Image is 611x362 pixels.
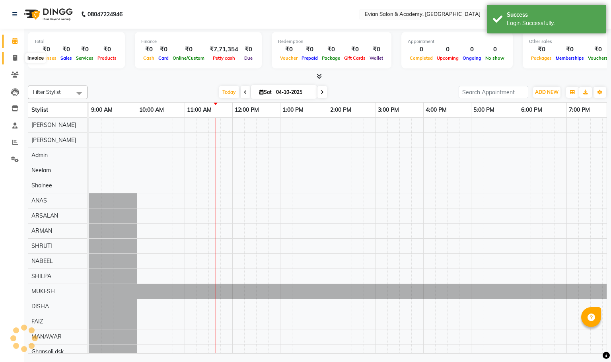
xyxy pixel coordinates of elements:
[241,45,255,54] div: ₹0
[435,55,461,61] span: Upcoming
[278,38,385,45] div: Redemption
[171,45,206,54] div: ₹0
[31,303,49,310] span: DISHA
[25,53,46,63] div: Invoice
[461,55,483,61] span: Ongoing
[31,318,43,325] span: FAIZ
[483,55,506,61] span: No show
[185,104,214,116] a: 11:00 AM
[206,45,241,54] div: ₹7,71,354
[31,288,55,295] span: MUKESH
[233,104,261,116] a: 12:00 PM
[31,242,52,249] span: SHRUTI
[31,121,76,128] span: [PERSON_NAME]
[31,182,52,189] span: Shainee
[31,167,51,174] span: Neelam
[257,89,274,95] span: Sat
[586,55,610,61] span: Vouchers
[31,348,64,355] span: Ghansoli dsk
[459,86,528,98] input: Search Appointment
[507,11,600,19] div: Success
[74,45,95,54] div: ₹0
[156,55,171,61] span: Card
[278,55,300,61] span: Voucher
[58,45,74,54] div: ₹0
[137,104,166,116] a: 10:00 AM
[34,45,58,54] div: ₹0
[424,104,449,116] a: 4:00 PM
[483,45,506,54] div: 0
[31,227,52,234] span: ARMAN
[300,45,320,54] div: ₹0
[529,55,554,61] span: Packages
[461,45,483,54] div: 0
[141,45,156,54] div: ₹0
[31,272,51,280] span: SHILPA
[320,45,342,54] div: ₹0
[368,45,385,54] div: ₹0
[519,104,544,116] a: 6:00 PM
[31,333,62,340] span: MANAWAR
[31,152,48,159] span: Admin
[368,55,385,61] span: Wallet
[300,55,320,61] span: Prepaid
[20,3,75,25] img: logo
[342,55,368,61] span: Gift Cards
[471,104,496,116] a: 5:00 PM
[211,55,237,61] span: Petty cash
[31,136,76,144] span: [PERSON_NAME]
[31,212,58,219] span: ARSALAN
[33,89,61,95] span: Filter Stylist
[58,55,74,61] span: Sales
[31,257,53,265] span: NABEEL
[533,87,560,98] button: ADD NEW
[31,106,48,113] span: Stylist
[567,104,592,116] a: 7:00 PM
[141,38,255,45] div: Finance
[95,45,119,54] div: ₹0
[31,197,47,204] span: ANAS
[274,86,313,98] input: 2025-10-04
[586,45,610,54] div: ₹0
[408,45,435,54] div: 0
[219,86,239,98] span: Today
[529,45,554,54] div: ₹0
[74,55,95,61] span: Services
[242,55,255,61] span: Due
[89,104,115,116] a: 9:00 AM
[280,104,305,116] a: 1:00 PM
[320,55,342,61] span: Package
[88,3,123,25] b: 08047224946
[34,38,119,45] div: Total
[156,45,171,54] div: ₹0
[141,55,156,61] span: Cash
[408,55,435,61] span: Completed
[408,38,506,45] div: Appointment
[376,104,401,116] a: 3:00 PM
[554,45,586,54] div: ₹0
[554,55,586,61] span: Memberships
[435,45,461,54] div: 0
[278,45,300,54] div: ₹0
[535,89,558,95] span: ADD NEW
[171,55,206,61] span: Online/Custom
[95,55,119,61] span: Products
[507,19,600,27] div: Login Successfully.
[328,104,353,116] a: 2:00 PM
[342,45,368,54] div: ₹0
